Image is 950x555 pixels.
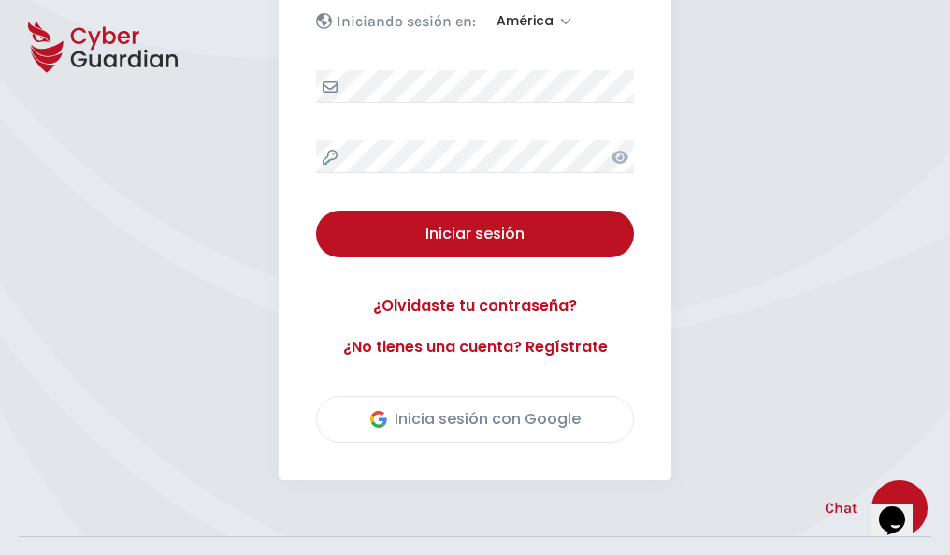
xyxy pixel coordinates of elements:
span: Chat [825,497,857,519]
div: Inicia sesión con Google [370,408,581,431]
iframe: chat widget [871,480,931,536]
button: Inicia sesión con Google [316,396,634,443]
div: Iniciar sesión [330,223,620,245]
a: ¿No tienes una cuenta? Regístrate [316,336,634,358]
a: ¿Olvidaste tu contraseña? [316,295,634,317]
button: Iniciar sesión [316,211,634,257]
